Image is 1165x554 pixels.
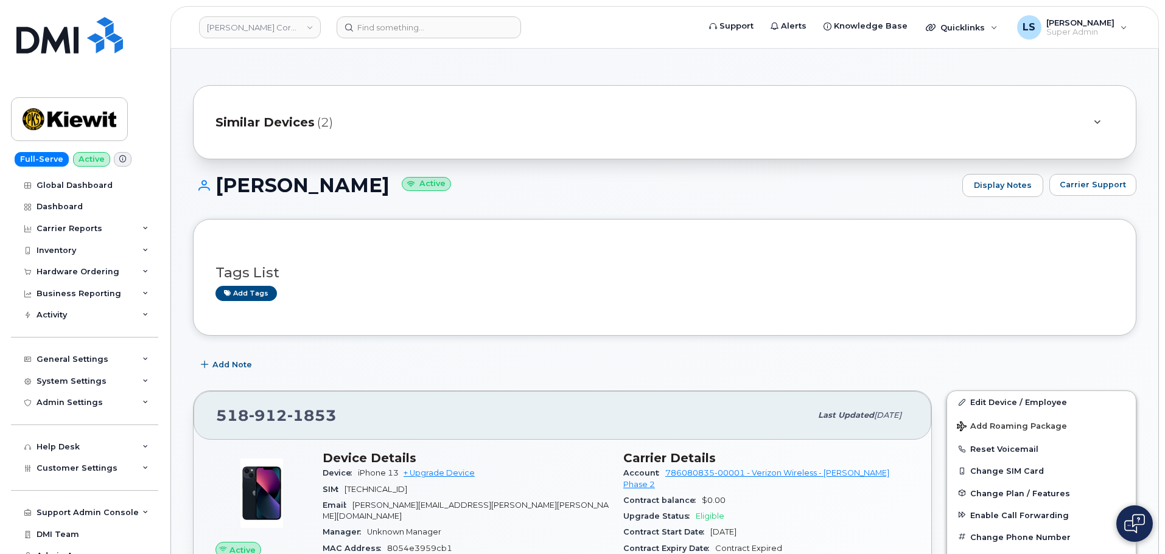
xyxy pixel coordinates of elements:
button: Carrier Support [1049,174,1136,196]
span: Unknown Manager [367,527,441,536]
span: Manager [323,527,367,536]
a: Display Notes [962,174,1043,197]
h3: Device Details [323,451,609,465]
button: Enable Call Forwarding [947,504,1136,526]
a: Edit Device / Employee [947,391,1136,413]
h1: [PERSON_NAME] [193,175,956,196]
span: Contract balance [623,496,702,505]
span: Account [623,468,665,477]
a: Add tags [215,286,277,301]
span: Add Roaming Package [957,421,1067,433]
span: Similar Devices [215,114,315,131]
button: Add Roaming Package [947,413,1136,438]
img: Open chat [1124,514,1145,533]
span: Device [323,468,358,477]
span: Change Plan / Features [970,488,1070,497]
h3: Tags List [215,265,1114,280]
span: [TECHNICAL_ID] [345,485,407,494]
span: Eligible [696,511,724,521]
span: Enable Call Forwarding [970,510,1069,519]
span: Contract Expired [715,544,782,553]
span: 912 [249,406,287,424]
small: Active [402,177,451,191]
span: 518 [216,406,337,424]
span: [DATE] [710,527,736,536]
span: [PERSON_NAME][EMAIL_ADDRESS][PERSON_NAME][PERSON_NAME][DOMAIN_NAME] [323,500,609,521]
span: Last updated [818,410,874,420]
span: Carrier Support [1060,179,1126,190]
span: $0.00 [702,496,726,505]
span: [DATE] [874,410,901,420]
span: Upgrade Status [623,511,696,521]
span: 1853 [287,406,337,424]
span: Add Note [212,359,252,370]
span: (2) [317,114,333,131]
button: Change SIM Card [947,460,1136,482]
span: Contract Start Date [623,527,710,536]
img: image20231002-3703462-1ig824h.jpeg [225,457,298,530]
span: SIM [323,485,345,494]
h3: Carrier Details [623,451,909,465]
a: + Upgrade Device [404,468,475,477]
button: Reset Voicemail [947,438,1136,460]
span: MAC Address [323,544,387,553]
span: 8054e3959cb1 [387,544,452,553]
a: 786080835-00001 - Verizon Wireless - [PERSON_NAME] Phase 2 [623,468,889,488]
span: Contract Expiry Date [623,544,715,553]
button: Change Plan / Features [947,482,1136,504]
button: Add Note [193,354,262,376]
span: Email [323,500,352,510]
span: iPhone 13 [358,468,399,477]
button: Change Phone Number [947,526,1136,548]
